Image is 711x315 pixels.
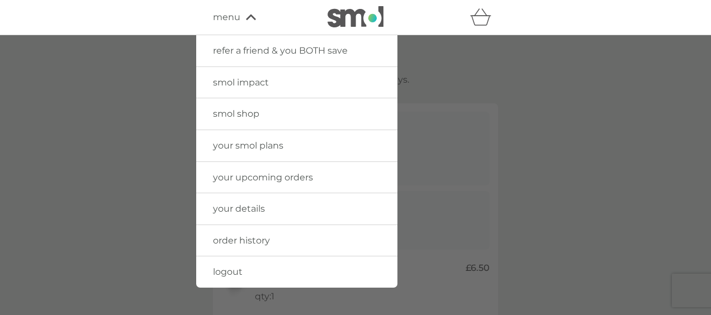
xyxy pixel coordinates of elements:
a: refer a friend & you BOTH save [196,35,397,66]
span: logout [213,266,243,277]
span: smol impact [213,77,269,88]
a: logout [196,256,397,288]
a: order history [196,225,397,256]
a: smol shop [196,98,397,130]
span: order history [213,235,270,246]
span: refer a friend & you BOTH save [213,45,348,56]
a: your details [196,193,397,225]
a: your upcoming orders [196,162,397,193]
span: menu [213,10,240,25]
img: smol [328,6,383,27]
a: your smol plans [196,130,397,161]
div: basket [470,6,498,28]
span: your smol plans [213,140,283,151]
a: smol impact [196,67,397,98]
span: smol shop [213,108,259,119]
span: your details [213,203,265,214]
span: your upcoming orders [213,172,313,183]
